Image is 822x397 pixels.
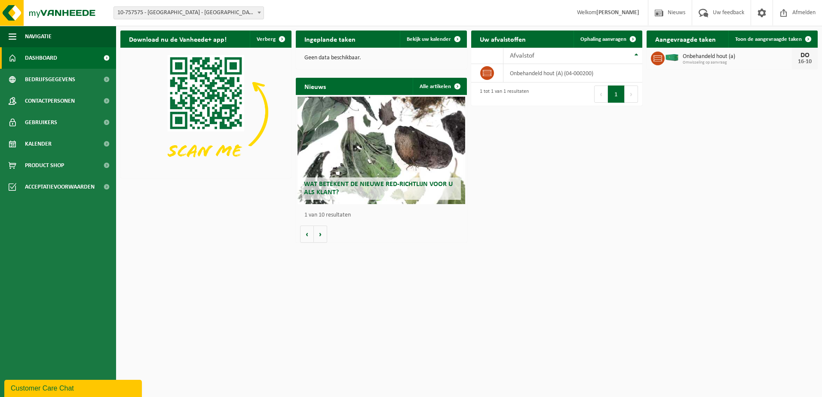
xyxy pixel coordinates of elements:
div: 1 tot 1 van 1 resultaten [475,85,529,104]
img: Download de VHEPlus App [120,48,291,176]
span: Dashboard [25,47,57,69]
iframe: chat widget [4,378,144,397]
h2: Aangevraagde taken [647,31,724,47]
span: Bekijk uw kalender [407,37,451,42]
h2: Download nu de Vanheede+ app! [120,31,235,47]
span: Ophaling aanvragen [580,37,626,42]
p: Geen data beschikbaar. [304,55,458,61]
img: HK-XC-40-GN-00 [665,54,679,61]
span: Verberg [257,37,276,42]
span: Acceptatievoorwaarden [25,176,95,198]
button: Previous [594,86,608,103]
button: Vorige [300,226,314,243]
span: Product Shop [25,155,64,176]
button: 1 [608,86,625,103]
h2: Nieuws [296,78,334,95]
span: Bedrijfsgegevens [25,69,75,90]
strong: [PERSON_NAME] [596,9,639,16]
a: Ophaling aanvragen [574,31,641,48]
span: 10-757575 - ANTWERP CONTAINER TERMINAL NV - ANTWERPEN [113,6,264,19]
span: Navigatie [25,26,52,47]
a: Wat betekent de nieuwe RED-richtlijn voor u als klant? [298,97,465,204]
h2: Uw afvalstoffen [471,31,534,47]
a: Bekijk uw kalender [400,31,466,48]
button: Volgende [314,226,327,243]
a: Toon de aangevraagde taken [728,31,817,48]
span: Gebruikers [25,112,57,133]
span: Toon de aangevraagde taken [735,37,802,42]
button: Verberg [250,31,291,48]
span: Omwisseling op aanvraag [683,60,792,65]
a: Alle artikelen [413,78,466,95]
h2: Ingeplande taken [296,31,364,47]
td: onbehandeld hout (A) (04-000200) [503,64,642,82]
span: Kalender [25,133,52,155]
span: Wat betekent de nieuwe RED-richtlijn voor u als klant? [304,181,453,196]
div: DO [796,52,813,59]
span: Afvalstof [510,52,534,59]
span: Contactpersonen [25,90,75,112]
button: Next [625,86,638,103]
div: 16-10 [796,59,813,65]
span: 10-757575 - ANTWERP CONTAINER TERMINAL NV - ANTWERPEN [114,7,264,19]
p: 1 van 10 resultaten [304,212,463,218]
span: Onbehandeld hout (a) [683,53,792,60]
